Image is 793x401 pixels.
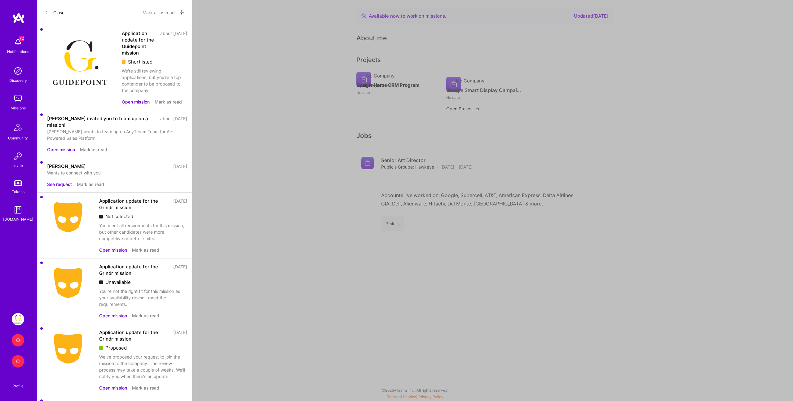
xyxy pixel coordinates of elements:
div: [DATE] [173,163,187,170]
div: [DOMAIN_NAME] [3,216,33,223]
div: [DATE] [173,329,187,342]
img: Community [11,120,25,135]
img: teamwork [12,92,24,105]
img: logo [12,12,25,24]
div: [DATE] [173,198,187,211]
div: Profile [12,383,24,389]
button: Mark as read [132,247,159,253]
img: Company Logo [42,263,94,302]
div: Missions [11,105,26,111]
div: Application update for the Grindr mission [99,329,170,342]
div: Tokens [12,188,24,195]
img: tokens [14,180,22,186]
a: Profile [10,376,26,389]
div: Shortlisted [122,59,187,65]
div: We're still reviewing applications, but you're a top contender to be proposed to the company. [122,68,187,94]
div: [PERSON_NAME] invited you to team up on a mission! [47,115,156,128]
div: about [DATE] [160,30,187,56]
div: You meet all requirements for this mission, but other candidates were more competitive or better ... [99,222,187,242]
img: guide book [12,204,24,216]
button: Mark as read [77,181,104,187]
a: C [10,355,26,368]
img: discovery [12,65,24,77]
button: Mark as read [155,99,182,105]
div: [DATE] [173,263,187,276]
div: You're not the right fit for this mission as your availability doesn't meet the requirements. [99,288,187,307]
button: Mark all as read [143,7,175,17]
div: Invite [13,162,23,169]
div: Wants to connect with you [47,170,187,176]
button: Open mission [99,312,127,319]
div: We've proposed your request to join the mission to the company. The review process may take a cou... [99,354,187,380]
a: Guidepoint: Client Platform [10,313,26,325]
span: 72 [19,36,24,41]
div: Notifications [7,48,29,55]
div: Application update for the Guidepoint mission [122,30,156,56]
div: Discovery [9,77,27,84]
div: Not selected [99,213,187,220]
div: [PERSON_NAME] [47,163,86,170]
img: Company Logo [42,198,94,237]
button: Open mission [47,146,75,153]
div: C [12,355,24,368]
div: Application update for the Grindr mission [99,263,170,276]
button: Close [45,7,64,17]
div: Application update for the Grindr mission [99,198,170,211]
button: Open mission [99,385,127,391]
div: Proposed [99,345,187,351]
a: O [10,334,26,346]
button: Open mission [122,99,150,105]
img: Invite [12,150,24,162]
button: Mark as read [132,312,159,319]
div: about [DATE] [160,115,187,128]
img: Company Logo [42,329,94,368]
button: Mark as read [132,385,159,391]
div: Unavailable [99,279,187,285]
img: Guidepoint: Client Platform [12,313,24,325]
div: [PERSON_NAME] wants to team up on AnyTeam: Team for AI-Powered Sales Platform [47,128,187,141]
img: bell [12,36,24,48]
div: Community [8,135,28,141]
button: See request [47,181,72,187]
div: O [12,334,24,346]
button: Open mission [99,247,127,253]
button: Mark as read [80,146,107,153]
img: Company Logo [42,30,117,95]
